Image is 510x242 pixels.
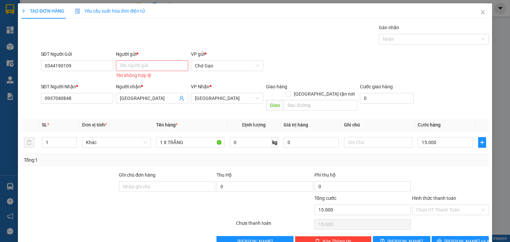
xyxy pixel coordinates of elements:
span: Tổng cước [314,196,336,201]
span: Giá trị hàng [284,122,308,127]
div: Chợ Gạo [4,47,148,65]
input: Ghi chú đơn hàng [119,181,215,192]
span: plus [478,140,486,145]
button: Close [473,3,492,22]
div: Tổng: 1 [24,156,197,164]
span: Đơn vị tính [82,122,107,127]
label: Ghi chú đơn hàng [119,172,155,178]
span: Yêu cầu xuất hóa đơn điện tử [75,8,145,14]
div: Tên không hợp lệ [116,72,188,79]
span: Cước hàng [418,122,441,127]
span: Định lượng [242,122,266,127]
div: SĐT Người Gửi [41,50,113,58]
span: close [480,10,485,15]
input: Ghi Chú [344,137,412,148]
span: Khác [86,137,146,147]
span: SL [42,122,47,127]
div: Phí thu hộ [314,171,411,181]
span: kg [272,137,278,148]
input: VD: Bàn, Ghế [156,137,224,148]
label: Hình thức thanh toán [412,196,456,201]
th: Ghi chú [341,119,415,131]
img: icon [75,9,80,14]
span: TẠO ĐƠN HÀNG [21,8,64,14]
span: user-add [179,96,184,101]
input: Dọc đường [284,100,357,111]
button: plus [478,137,486,148]
div: Người nhận [116,83,188,90]
span: Giao hàng [266,84,287,89]
div: SĐT Người Nhận [41,83,113,90]
div: Người gửi [116,50,188,58]
span: Sài Gòn [195,93,259,103]
button: delete [24,137,35,148]
span: [GEOGRAPHIC_DATA] tận nơi [291,90,357,98]
span: Thu Hộ [216,172,232,178]
span: Giao [266,100,284,111]
label: Cước giao hàng [360,84,393,89]
div: VP gửi [191,50,263,58]
text: CGTLT1408250078 [31,32,121,43]
span: Tên hàng [156,122,178,127]
input: Cước giao hàng [360,93,414,104]
span: plus [21,9,26,13]
div: Chưa thanh toán [235,219,313,231]
span: VP Nhận [191,84,210,89]
label: Gán nhãn [379,25,399,30]
input: 0 [284,137,339,148]
span: Chợ Gạo [195,61,259,71]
